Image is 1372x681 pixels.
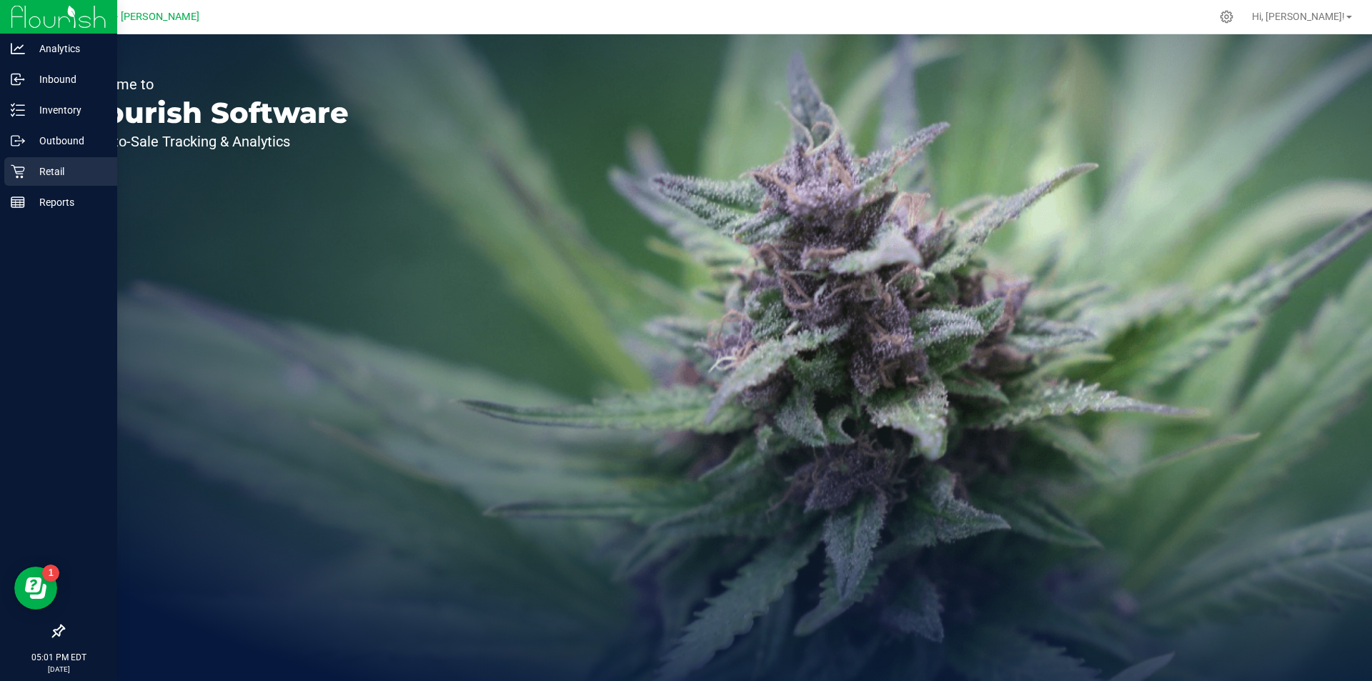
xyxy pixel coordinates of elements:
[1252,11,1345,22] span: Hi, [PERSON_NAME]!
[77,77,349,91] p: Welcome to
[6,664,111,675] p: [DATE]
[11,134,25,148] inline-svg: Outbound
[11,41,25,56] inline-svg: Analytics
[1218,10,1236,24] div: Manage settings
[11,195,25,209] inline-svg: Reports
[25,101,111,119] p: Inventory
[11,164,25,179] inline-svg: Retail
[25,71,111,88] p: Inbound
[77,99,349,127] p: Flourish Software
[42,565,59,582] iframe: Resource center unread badge
[93,11,199,23] span: GA1 - [PERSON_NAME]
[77,134,349,149] p: Seed-to-Sale Tracking & Analytics
[25,132,111,149] p: Outbound
[11,103,25,117] inline-svg: Inventory
[25,40,111,57] p: Analytics
[14,567,57,610] iframe: Resource center
[11,72,25,86] inline-svg: Inbound
[25,194,111,211] p: Reports
[25,163,111,180] p: Retail
[6,651,111,664] p: 05:01 PM EDT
